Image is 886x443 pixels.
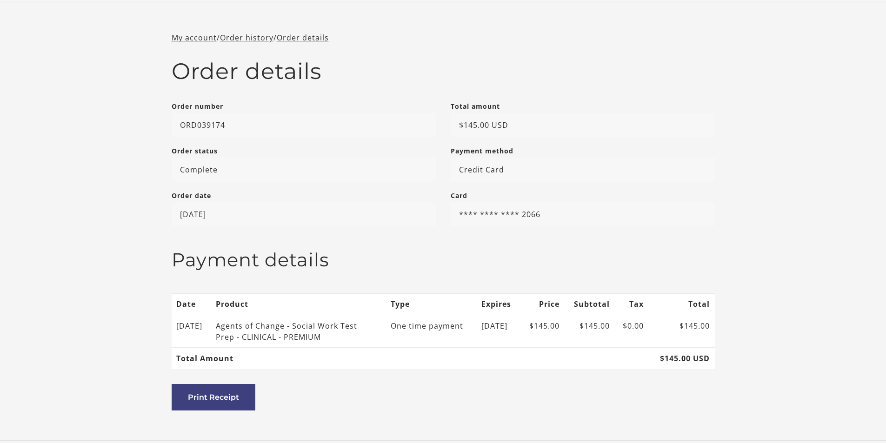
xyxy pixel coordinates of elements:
strong: Payment method [451,146,513,155]
td: [DATE] [172,315,211,347]
strong: Order date [172,191,211,200]
td: One time payment [386,315,477,347]
th: Expires [477,293,520,315]
a: Order details [277,33,329,43]
div: Agents of Change - Social Work Test Prep - CLINICAL - PREMIUM [216,320,365,343]
p: Credit Card [451,158,715,182]
strong: Order status [172,146,218,155]
p: $145.00 USD [451,113,715,137]
td: $145.00 [565,315,615,347]
th: Total [649,293,714,315]
a: Order history [220,33,273,43]
h2: Order details [172,58,715,85]
td: [DATE] [477,315,520,347]
th: Tax [615,293,649,315]
p: ORD039174 [172,113,436,137]
th: Date [172,293,211,315]
strong: Card [451,191,467,200]
th: Price [520,293,565,315]
th: Type [386,293,477,315]
p: Complete [172,158,436,182]
a: My account [172,33,217,43]
th: Subtotal [565,293,615,315]
strong: Order number [172,102,223,111]
strong: $145.00 USD [660,353,710,364]
td: $145.00 [520,315,565,347]
button: Print Receipt [172,384,255,410]
td: $145.00 [649,315,714,347]
td: $0.00 [615,315,649,347]
h3: Payment details [172,249,715,271]
th: Product [211,293,386,315]
strong: Total Amount [176,353,233,364]
strong: Total amount [451,102,500,111]
p: [DATE] [172,202,436,226]
main: / / [164,32,722,410]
